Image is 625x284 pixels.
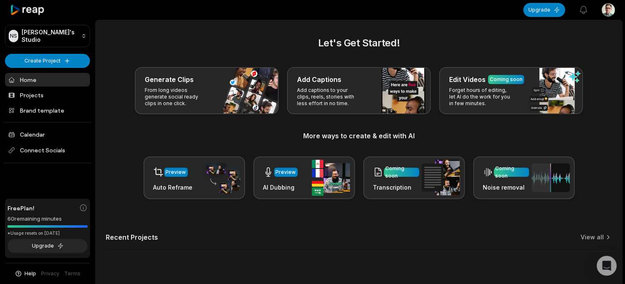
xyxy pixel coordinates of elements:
div: Preview [276,168,296,176]
h3: Add Captions [297,75,341,84]
button: Upgrade [7,239,88,253]
h3: Transcription [373,183,419,192]
button: Help [15,270,36,277]
img: auto_reframe.png [202,162,240,194]
h3: Noise removal [483,183,529,192]
div: Domain [43,49,61,54]
div: Open Intercom Messenger [597,256,617,276]
img: ai_dubbing.png [312,160,350,196]
h2: Let's Get Started! [106,36,612,51]
h3: Generate Clips [145,75,194,84]
div: Keywords nach Traffic [90,49,143,54]
img: noise_removal.png [532,164,570,192]
div: 60 remaining minutes [7,215,88,223]
p: From long videos generate social ready clips in one click. [145,87,209,107]
img: logo_orange.svg [13,13,20,20]
h3: More ways to create & edit with AI [106,131,612,141]
img: transcription.png [422,160,460,195]
div: Coming soon [496,165,528,180]
h3: Auto Reframe [153,183,193,192]
button: Upgrade [523,3,565,17]
a: Home [5,73,90,87]
div: Preview [166,168,186,176]
a: Projects [5,88,90,102]
a: Privacy [41,270,60,277]
a: Calendar [5,128,90,141]
img: tab_keywords_by_traffic_grey.svg [81,48,88,55]
h3: AI Dubbing [263,183,298,192]
img: tab_domain_overview_orange.svg [34,48,40,55]
div: Coming soon [386,165,418,180]
a: View all [581,233,604,241]
a: Terms [65,270,81,277]
p: Add captions to your clips, reels, stories with less effort in no time. [297,87,361,107]
span: Connect Socials [5,143,90,158]
div: Coming soon [490,76,523,83]
span: Help [25,270,36,277]
h2: Recent Projects [106,233,158,241]
p: Forget hours of editing, let AI do the work for you in few minutes. [449,87,513,107]
p: [PERSON_NAME]'s Studio [22,29,78,43]
span: Free Plan! [7,204,34,212]
button: Create Project [5,54,90,68]
img: website_grey.svg [13,22,20,28]
div: v 4.0.25 [23,13,41,20]
a: Brand template [5,103,90,117]
div: *Usage resets on [DATE] [7,230,88,236]
h3: Edit Videos [449,75,486,84]
div: NS [9,30,18,42]
div: Domain: [DOMAIN_NAME] [22,22,91,28]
